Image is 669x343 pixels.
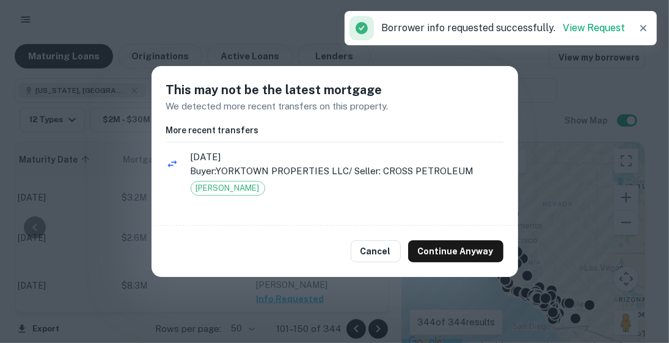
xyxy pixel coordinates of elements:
[166,99,503,114] p: We detected more recent transfers on this property.
[191,182,265,194] span: [PERSON_NAME]
[191,164,503,179] p: Buyer: YORKTOWN PROPERTIES LLC / Seller: CROSS PETROLEUM
[608,245,669,304] iframe: Chat Widget
[166,81,503,99] h5: This may not be the latest mortgage
[351,240,401,262] button: Cancel
[563,22,625,34] a: View Request
[166,124,503,137] h6: More recent transfers
[408,240,503,262] button: Continue Anyway
[191,150,503,164] span: [DATE]
[381,21,625,35] p: Borrower info requested successfully.
[191,181,265,196] div: Grant Deed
